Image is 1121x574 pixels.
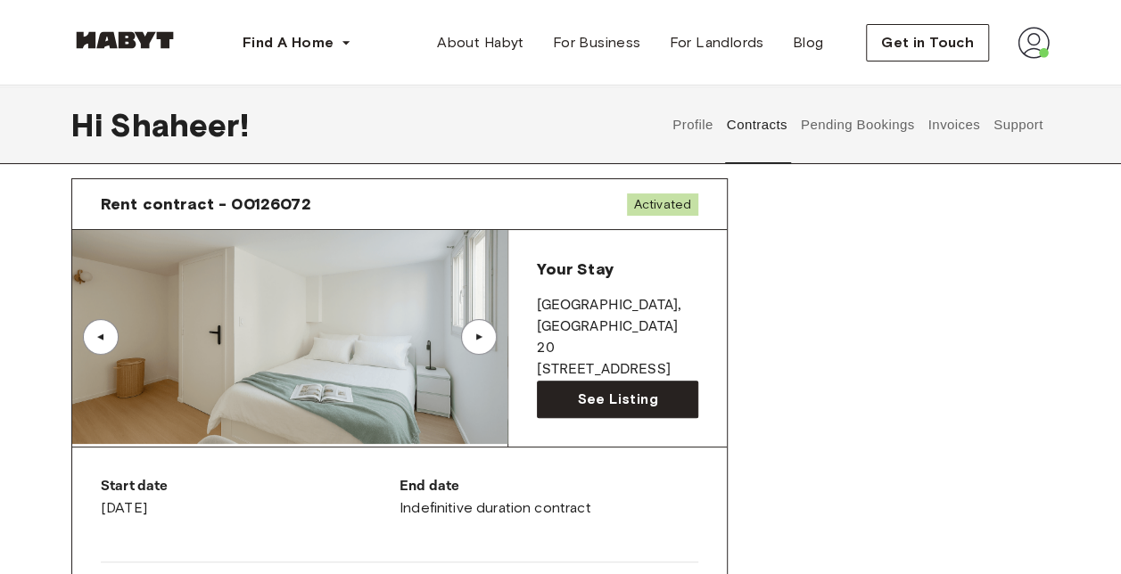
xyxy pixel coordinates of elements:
span: About Habyt [437,32,523,53]
a: For Landlords [655,25,778,61]
button: Invoices [926,86,982,164]
a: See Listing [537,381,698,418]
div: ▲ [92,332,110,342]
p: End date [400,476,698,497]
button: Pending Bookings [798,86,917,164]
span: For Landlords [669,32,763,53]
button: Get in Touch [866,24,989,61]
span: Blog [793,32,824,53]
img: Image of the room [72,230,507,444]
p: [STREET_ADDRESS] [537,359,698,381]
img: avatar [1018,27,1050,59]
button: Contracts [724,86,789,164]
p: [GEOGRAPHIC_DATA] , [GEOGRAPHIC_DATA] 20 [537,295,698,359]
span: Hi [71,106,110,143]
div: [DATE] [101,476,400,519]
span: For Business [553,32,641,53]
span: Your Stay [537,259,613,279]
img: Habyt [71,31,178,49]
button: Find A Home [228,25,366,61]
span: Activated [627,193,698,216]
button: Support [991,86,1045,164]
span: Get in Touch [881,32,974,53]
button: Profile [671,86,716,164]
span: Shaheer ! [110,106,249,143]
a: Blog [779,25,838,61]
p: Start date [101,476,400,497]
span: Rent contract - 00126072 [101,193,311,215]
div: Indefinitive duration contract [400,476,698,519]
span: See Listing [577,389,657,410]
span: Find A Home [243,32,334,53]
a: About Habyt [423,25,538,61]
a: For Business [539,25,655,61]
div: user profile tabs [666,86,1050,164]
div: ▲ [470,332,488,342]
